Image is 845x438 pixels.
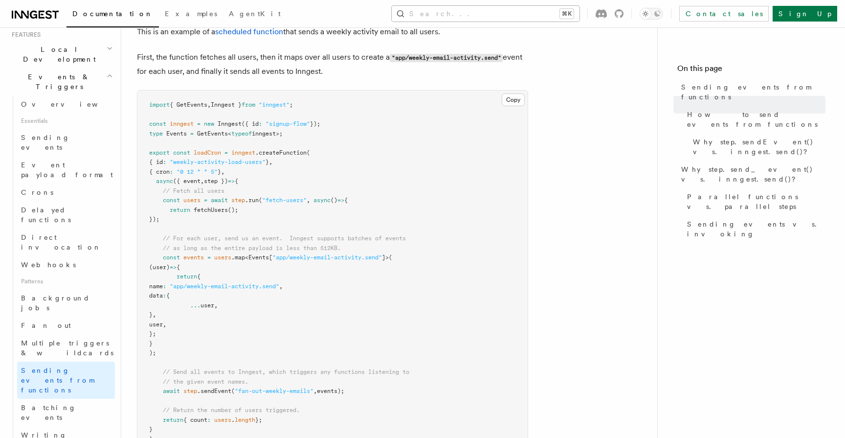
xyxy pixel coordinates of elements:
span: Background jobs [21,294,90,312]
span: Inngest } [211,101,242,108]
span: length [235,416,255,423]
a: Batching events [17,399,115,426]
span: , [214,302,218,309]
a: Sending events [17,129,115,156]
span: return [170,207,190,213]
button: Toggle dark mode [640,8,663,20]
span: // Fetch all users [163,187,224,194]
span: : [259,120,262,127]
span: "fetch-users" [262,197,307,204]
span: } [149,426,153,433]
span: Batching events [21,404,76,421]
span: () [331,197,337,204]
span: { count [183,416,207,423]
span: const [163,197,180,204]
span: } [266,159,269,165]
button: Local Development [8,41,115,68]
span: "0 12 * * 5" [177,168,218,175]
span: inngest [170,120,194,127]
span: => [228,178,235,184]
kbd: ⌘K [560,9,574,19]
span: // as long as the entire payload is less than 512KB. [163,245,341,252]
span: Crons [21,188,53,196]
span: Multiple triggers & wildcards [21,339,113,357]
span: , [153,311,156,318]
a: Sending events vs. invoking [683,215,825,243]
span: // Send all events to Inngest, which triggers any functions listening to [163,369,409,375]
span: Why step.sendEvent() vs. inngest.send()? [693,137,825,157]
span: } [149,311,153,318]
span: users [214,416,231,423]
span: Event payload format [21,161,113,179]
a: Event payload format [17,156,115,184]
a: scheduled function [215,27,283,36]
span: Documentation [72,10,153,18]
span: async [156,178,173,184]
span: events [183,254,204,261]
span: < [245,254,248,261]
button: Copy [502,93,525,106]
span: step }) [204,178,228,184]
span: : [170,168,173,175]
span: events); [317,388,344,394]
span: GetEvents [197,130,228,137]
span: = [190,130,194,137]
span: => [337,197,344,204]
span: "signup-flow" [266,120,310,127]
span: { [197,273,200,280]
span: ({ event [173,178,200,184]
span: Sending events from functions [681,82,825,102]
span: async [313,197,331,204]
span: return [163,416,183,423]
span: . [231,416,235,423]
span: , [163,321,166,328]
span: How to send events from functions [687,110,825,129]
a: Parallel functions vs. parallel steps [683,188,825,215]
span: step [183,388,197,394]
a: Overview [17,95,115,113]
span: export [149,149,170,156]
span: { [235,178,238,184]
span: Delayed functions [21,206,71,224]
span: Parallel functions vs. parallel steps [687,192,825,211]
span: const [149,120,166,127]
span: users [183,197,200,204]
a: Fan out [17,317,115,334]
span: : [163,159,166,165]
h4: On this page [677,63,825,78]
a: AgentKit [223,3,287,26]
span: type [149,130,163,137]
span: Features [8,31,41,39]
a: Documentation [67,3,159,27]
span: .run [245,197,259,204]
span: AgentKit [229,10,281,18]
span: = [207,254,211,261]
span: "app/weekly-email-activity.send" [170,283,279,290]
span: Patterns [17,274,115,289]
span: Events [166,130,187,137]
span: const [173,149,190,156]
span: }); [149,216,159,223]
span: ]>( [382,254,392,261]
span: import [149,101,170,108]
span: [ [269,254,272,261]
button: Search...⌘K [392,6,579,22]
span: ... [190,302,200,309]
span: // the given event names. [163,378,248,385]
span: Inngest [218,120,242,127]
span: .createFunction [255,149,307,156]
span: }; [149,330,156,337]
a: Why step.send_event() vs. inngest.send()? [677,161,825,188]
span: }; [255,416,262,423]
span: ({ id [242,120,259,127]
span: users [214,254,231,261]
span: ( [231,388,235,394]
span: = [224,149,228,156]
span: ( [307,149,310,156]
span: // For each user, send us an event. Inngest supports batches of events [163,235,406,242]
a: Multiple triggers & wildcards [17,334,115,362]
span: Sending events from functions [21,367,94,394]
span: ); [149,349,156,356]
span: } [218,168,221,175]
span: Fan out [21,322,71,329]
